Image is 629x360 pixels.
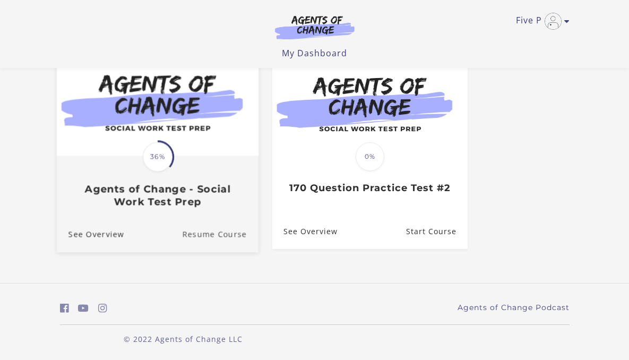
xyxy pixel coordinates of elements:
a: https://www.youtube.com/c/AgentsofChangeTestPrepbyMeaganMitchell (Open in a new window) [78,301,89,316]
h3: Agents of Change - Social Work Test Prep [68,183,246,208]
a: Agents of Change - Social Work Test Prep: See Overview [56,217,124,252]
i: https://www.facebook.com/groups/aswbtestprep (Open in a new window) [60,303,69,313]
i: https://www.instagram.com/agentsofchangeprep/ (Open in a new window) [98,303,107,313]
a: https://www.instagram.com/agentsofchangeprep/ (Open in a new window) [98,301,107,316]
img: Agents of Change Logo [264,15,366,39]
span: 36% [143,142,173,172]
h3: 170 Question Practice Test #2 [283,182,456,194]
span: 0% [356,142,384,171]
a: 170 Question Practice Test #2: See Overview [272,215,338,249]
a: https://www.facebook.com/groups/aswbtestprep (Open in a new window) [60,301,69,316]
a: 170 Question Practice Test #2: Resume Course [406,215,467,249]
p: © 2022 Agents of Change LLC [60,333,306,345]
a: My Dashboard [282,47,347,59]
a: Agents of Change - Social Work Test Prep: Resume Course [182,217,259,252]
a: Agents of Change Podcast [458,302,570,313]
a: Toggle menu [516,13,564,30]
i: https://www.youtube.com/c/AgentsofChangeTestPrepbyMeaganMitchell (Open in a new window) [78,303,89,313]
